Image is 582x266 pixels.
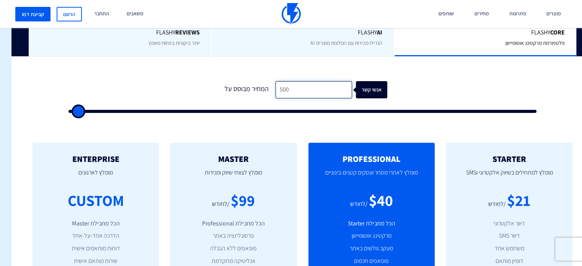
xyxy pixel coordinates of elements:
[44,154,147,163] h2: ENTERPRISE
[44,257,147,266] li: שירות מותאם אישית
[458,244,561,253] li: משתמש אחד
[182,163,285,189] p: מומלץ לצוותי שיווק ומכירות
[40,28,200,37] span: Flashy
[310,39,382,46] span: הגדילו מכירות עם המלצות מוצרים AI
[218,81,276,98] div: המחיר מבוסס על
[182,219,285,228] li: הכל מחבילת Professional
[320,154,423,163] h2: PROFESSIONAL
[458,232,561,240] li: דיוור SMS
[182,154,285,163] h2: MASTER
[182,244,285,253] li: פופאפים ללא הגבלה
[458,154,561,163] h2: STARTER
[320,219,423,228] li: הכל מחבילת Starter
[550,28,565,36] b: Core
[320,163,423,189] p: מומלץ לאתרי מסחר ועסקים קטנים-בינוניים
[320,232,423,240] li: מרקטינג אוטומיישן
[458,219,561,228] li: דיוור אלקטרוני
[44,232,147,240] li: הדרכה אחד-על-אחד
[68,189,124,211] div: CUSTOM
[458,163,561,189] p: מומלץ למתחילים בשיווק אלקטרוני וSMS
[44,244,147,253] li: דוחות מותאמים אישית
[175,28,199,36] b: REVIEWS
[363,81,394,98] div: אנשי קשר
[507,189,530,211] div: $21
[57,7,82,21] a: הרשם
[458,257,561,266] li: דומיין מותאם
[15,7,51,21] a: קביעת דמו
[44,163,147,189] p: מומלץ לארגונים
[369,189,393,211] div: $40
[148,39,199,46] span: יותר ביקורות בפחות מאמץ
[406,28,565,37] span: Flashy
[320,244,423,253] li: מעקב גולשים באתר
[182,232,285,240] li: פרסונליזציה באתר
[182,257,285,266] li: אנליטיקה מתקדמת
[320,257,423,266] li: פופאפים חכמים
[231,189,255,211] div: $99
[505,39,565,46] span: פלטפורמת מרקטינג אוטומיישן
[377,28,382,36] b: AI
[350,200,368,209] div: /לחודש
[212,200,230,209] div: /לחודש
[223,28,382,37] span: Flashy
[488,200,506,209] div: /לחודש
[44,219,147,228] li: הכל מחבילת Master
